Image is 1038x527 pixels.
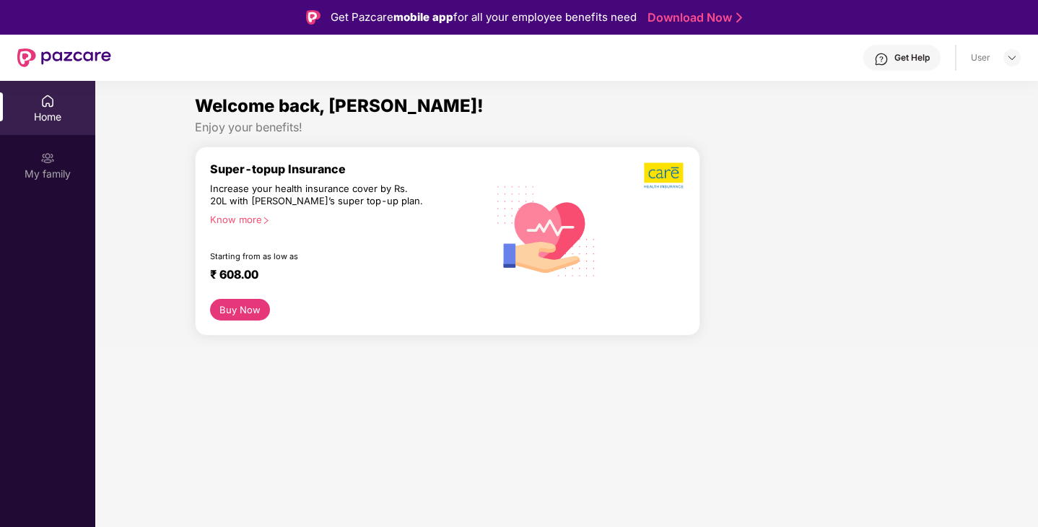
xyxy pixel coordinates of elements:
div: Starting from as low as [210,251,426,261]
div: Enjoy your benefits! [195,120,939,135]
img: svg+xml;base64,PHN2ZyB3aWR0aD0iMjAiIGhlaWdodD0iMjAiIHZpZXdCb3g9IjAgMCAyMCAyMCIgZmlsbD0ibm9uZSIgeG... [40,151,55,165]
img: svg+xml;base64,PHN2ZyBpZD0iSGVscC0zMngzMiIgeG1sbnM9Imh0dHA6Ly93d3cudzMub3JnLzIwMDAvc3ZnIiB3aWR0aD... [874,52,889,66]
div: Know more [210,214,479,224]
span: right [262,217,270,225]
img: svg+xml;base64,PHN2ZyB4bWxucz0iaHR0cDovL3d3dy53My5vcmcvMjAwMC9zdmciIHhtbG5zOnhsaW5rPSJodHRwOi8vd3... [487,170,606,290]
div: Increase your health insurance cover by Rs. 20L with [PERSON_NAME]’s super top-up plan. [210,183,425,208]
img: b5dec4f62d2307b9de63beb79f102df3.png [644,162,685,189]
div: ₹ 608.00 [210,267,473,284]
span: Welcome back, [PERSON_NAME]! [195,95,484,116]
img: Logo [306,10,320,25]
img: Stroke [736,10,742,25]
div: Get Pazcare for all your employee benefits need [331,9,637,26]
div: User [971,52,990,64]
div: Get Help [894,52,930,64]
strong: mobile app [393,10,453,24]
div: Super-topup Insurance [210,162,487,176]
button: Buy Now [210,299,270,321]
img: svg+xml;base64,PHN2ZyBpZD0iRHJvcGRvd24tMzJ4MzIiIHhtbG5zPSJodHRwOi8vd3d3LnczLm9yZy8yMDAwL3N2ZyIgd2... [1006,52,1018,64]
img: svg+xml;base64,PHN2ZyBpZD0iSG9tZSIgeG1sbnM9Imh0dHA6Ly93d3cudzMub3JnLzIwMDAvc3ZnIiB3aWR0aD0iMjAiIG... [40,94,55,108]
img: New Pazcare Logo [17,48,111,67]
a: Download Now [647,10,738,25]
